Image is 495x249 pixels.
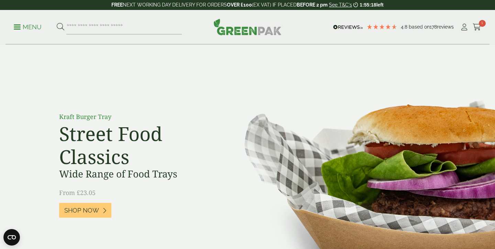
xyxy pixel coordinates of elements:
[213,19,282,35] img: GreenPak Supplies
[401,24,409,30] span: 4.8
[473,24,481,31] i: Cart
[59,112,214,121] p: Kraft Burger Tray
[14,23,42,30] a: Menu
[333,25,363,30] img: REVIEWS.io
[473,22,481,32] a: 1
[437,24,454,30] span: reviews
[59,203,111,218] a: Shop Now
[64,207,99,214] span: Shop Now
[3,229,20,246] button: Open CMP widget
[479,20,486,27] span: 1
[430,24,437,30] span: 178
[460,24,469,31] i: My Account
[360,2,376,8] span: 1:55:18
[59,168,214,180] h3: Wide Range of Food Trays
[409,24,430,30] span: Based on
[297,2,328,8] strong: BEFORE 2 pm
[14,23,42,31] p: Menu
[59,188,96,197] span: From £23.05
[376,2,384,8] span: left
[329,2,352,8] a: See T&C's
[366,24,397,30] div: 4.78 Stars
[111,2,123,8] strong: FREE
[59,122,214,168] h2: Street Food Classics
[227,2,252,8] strong: OVER £100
